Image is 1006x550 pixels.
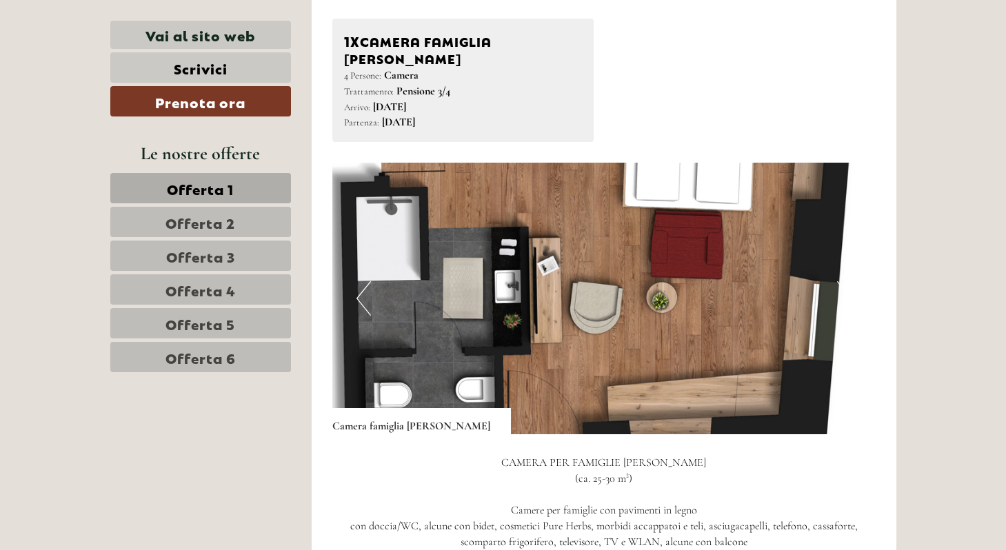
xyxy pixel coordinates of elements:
div: [GEOGRAPHIC_DATA] [21,40,184,51]
span: Offerta 6 [165,347,236,367]
a: Prenota ora [110,86,291,116]
a: Vai al sito web [110,21,291,49]
b: [DATE] [382,115,415,129]
span: Offerta 1 [167,179,234,198]
small: Trattamento: [344,85,394,97]
span: Offerta 5 [165,314,235,333]
div: Le nostre offerte [110,141,291,166]
small: Arrivo: [344,101,370,113]
small: Partenza: [344,116,379,128]
div: Camera famiglia [PERSON_NAME] [332,408,511,434]
button: Invia [462,357,543,387]
button: Next [837,281,852,316]
a: Scrivici [110,52,291,83]
img: image [332,163,876,434]
small: 18:18 [21,67,184,77]
b: Camera [384,68,419,82]
div: Camera famiglia [PERSON_NAME] [344,30,582,68]
span: Offerta 2 [165,212,235,232]
b: Pensione 3/4 [396,84,450,98]
button: Previous [356,281,371,316]
div: giovedì [241,10,302,34]
small: 4 Persone: [344,70,381,81]
span: Offerta 3 [166,246,235,265]
span: Offerta 4 [165,280,236,299]
b: 1x [344,30,360,50]
div: Buon giorno, come possiamo aiutarla? [10,37,191,79]
b: [DATE] [373,100,406,114]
